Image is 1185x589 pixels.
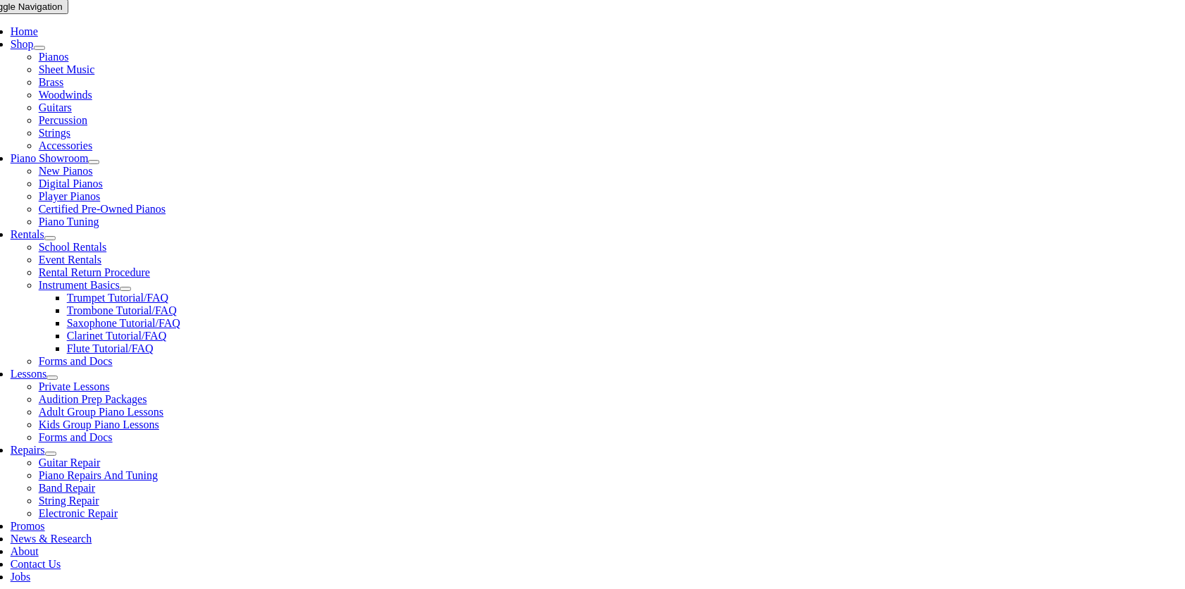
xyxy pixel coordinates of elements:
a: Accessories [39,139,92,151]
a: Brass [39,76,64,88]
a: Promos [11,520,45,532]
button: Open submenu of Instrument Basics [120,287,131,291]
a: String Repair [39,495,99,507]
a: Contact Us [11,558,61,570]
a: Percussion [39,114,87,126]
a: Clarinet Tutorial/FAQ [67,330,167,342]
a: Sheet Music [39,63,95,75]
button: Open submenu of Repairs [45,452,56,456]
a: Trombone Tutorial/FAQ [67,304,177,316]
a: Shop [11,38,34,50]
a: Pianos [39,51,69,63]
a: Forms and Docs [39,355,113,367]
a: New Pianos [39,165,93,177]
a: Piano Showroom [11,152,89,164]
a: Forms and Docs [39,431,113,443]
a: Band Repair [39,482,95,494]
a: Instrument Basics [39,279,120,291]
a: Trumpet Tutorial/FAQ [67,292,168,304]
button: Open submenu of Rentals [44,236,56,240]
a: Repairs [11,444,45,456]
a: School Rentals [39,241,106,253]
a: Lessons [11,368,47,380]
a: Audition Prep Packages [39,393,147,405]
a: Rentals [11,228,44,240]
a: Event Rentals [39,254,101,266]
a: Rental Return Procedure [39,266,150,278]
a: Private Lessons [39,380,110,392]
a: Home [11,25,38,37]
a: Piano Repairs And Tuning [39,469,158,481]
a: Flute Tutorial/FAQ [67,342,154,354]
a: Electronic Repair [39,507,118,519]
a: Strings [39,127,70,139]
a: Jobs [11,571,30,583]
button: Open submenu of Shop [34,46,45,50]
a: Woodwinds [39,89,92,101]
a: News & Research [11,533,92,545]
a: Player Pianos [39,190,101,202]
button: Open submenu of Piano Showroom [88,160,99,164]
a: Adult Group Piano Lessons [39,406,163,418]
a: Saxophone Tutorial/FAQ [67,317,180,329]
a: Guitar Repair [39,457,101,469]
a: Certified Pre-Owned Pianos [39,203,166,215]
a: About [11,545,39,557]
a: Piano Tuning [39,216,99,228]
a: Digital Pianos [39,178,103,190]
a: Guitars [39,101,72,113]
a: Kids Group Piano Lessons [39,418,159,430]
button: Open submenu of Lessons [46,376,58,380]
